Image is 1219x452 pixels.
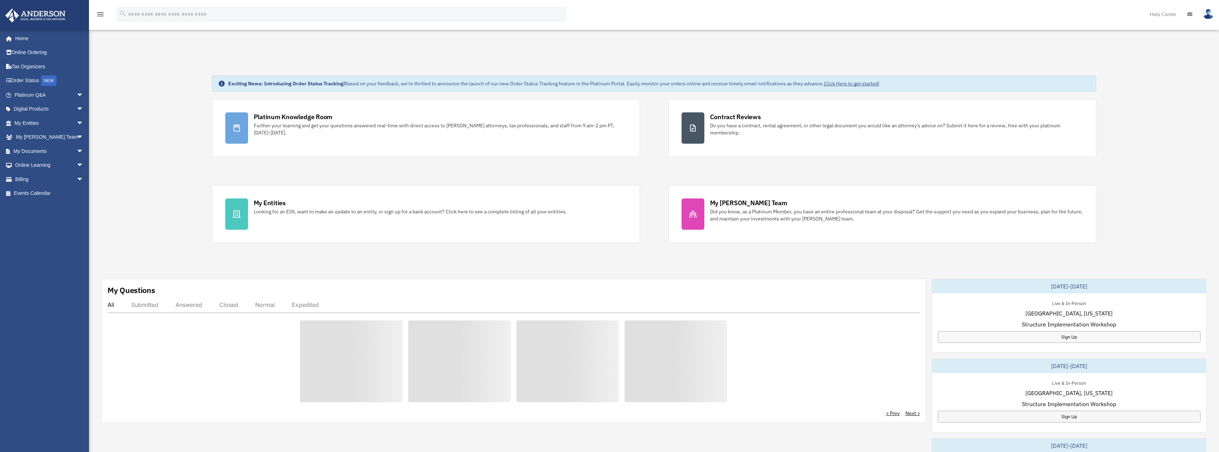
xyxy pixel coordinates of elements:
[107,301,114,308] div: All
[5,74,94,88] a: Order StatusNEW
[710,112,761,121] div: Contract Reviews
[212,185,640,243] a: My Entities Looking for an EIN, want to make an update to an entity, or sign up for a bank accoun...
[77,172,91,187] span: arrow_drop_down
[107,285,155,296] div: My Questions
[212,99,640,157] a: Platinum Knowledge Room Further your learning and get your questions answered real-time with dire...
[96,12,105,18] a: menu
[77,116,91,131] span: arrow_drop_down
[119,10,127,17] i: search
[228,80,879,87] div: Based on your feedback, we're thrilled to announce the launch of our new Order Status Tracking fe...
[77,102,91,117] span: arrow_drop_down
[5,144,94,158] a: My Documentsarrow_drop_down
[5,130,94,144] a: My [PERSON_NAME] Teamarrow_drop_down
[1203,9,1214,19] img: User Pic
[1022,320,1116,329] span: Structure Implementation Workshop
[5,116,94,130] a: My Entitiesarrow_drop_down
[668,185,1096,243] a: My [PERSON_NAME] Team Did you know, as a Platinum Member, you have an entire professional team at...
[932,279,1206,293] div: [DATE]-[DATE]
[1046,379,1092,386] div: Live & In-Person
[131,301,158,308] div: Submitted
[175,301,202,308] div: Answered
[3,9,68,22] img: Anderson Advisors Platinum Portal
[77,158,91,173] span: arrow_drop_down
[5,88,94,102] a: Platinum Q&Aarrow_drop_down
[41,75,57,86] div: NEW
[77,130,91,145] span: arrow_drop_down
[5,31,91,46] a: Home
[886,410,900,417] a: < Prev
[5,186,94,201] a: Events Calendar
[824,80,879,87] a: Click Here to get started!
[1022,400,1116,408] span: Structure Implementation Workshop
[668,99,1096,157] a: Contract Reviews Do you have a contract, rental agreement, or other legal document you would like...
[710,208,1083,222] div: Did you know, as a Platinum Member, you have an entire professional team at your disposal? Get th...
[5,102,94,116] a: Digital Productsarrow_drop_down
[5,158,94,172] a: Online Learningarrow_drop_down
[255,301,275,308] div: Normal
[77,88,91,102] span: arrow_drop_down
[1025,389,1113,397] span: [GEOGRAPHIC_DATA], [US_STATE]
[254,198,286,207] div: My Entities
[219,301,238,308] div: Closed
[254,112,333,121] div: Platinum Knowledge Room
[1046,299,1092,307] div: Live & In-Person
[710,198,787,207] div: My [PERSON_NAME] Team
[5,172,94,186] a: Billingarrow_drop_down
[905,410,920,417] a: Next >
[5,46,94,60] a: Online Ordering
[932,359,1206,373] div: [DATE]-[DATE]
[1025,309,1113,318] span: [GEOGRAPHIC_DATA], [US_STATE]
[938,411,1200,422] a: Sign Up
[292,301,319,308] div: Expedited
[5,59,94,74] a: Tax Organizers
[228,80,345,87] strong: Exciting News: Introducing Order Status Tracking!
[710,122,1083,136] div: Do you have a contract, rental agreement, or other legal document you would like an attorney's ad...
[938,331,1200,343] a: Sign Up
[96,10,105,18] i: menu
[254,122,627,136] div: Further your learning and get your questions answered real-time with direct access to [PERSON_NAM...
[254,208,567,215] div: Looking for an EIN, want to make an update to an entity, or sign up for a bank account? Click her...
[77,144,91,159] span: arrow_drop_down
